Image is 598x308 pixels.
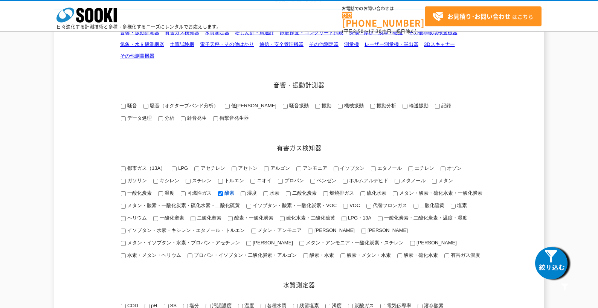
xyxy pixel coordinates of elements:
[451,204,456,209] input: 塩素
[344,41,359,47] a: 測量機
[361,229,366,233] input: [PERSON_NAME]
[181,191,186,196] input: 可燃性ガス
[200,41,254,47] a: 電子天秤・その他はかり
[230,103,276,108] span: 低[PERSON_NAME]
[339,165,365,171] span: イソブタン
[126,178,147,183] span: ガソリン
[398,190,482,196] span: メタン・酸素・硫化水素・一酸化炭素
[296,166,301,171] input: アンモニア
[153,179,158,184] input: キシレン
[365,41,418,47] a: レーザー測量機・墨出器
[126,103,137,108] span: 騒音
[251,203,337,208] span: イソブタン・酸素・一酸化炭素・VOC
[126,203,240,208] span: メタン・酸素・一酸化炭素・硫化水素・二酸化硫黄
[218,115,249,121] span: 衝撃音発生器
[158,191,163,196] input: 温度
[449,252,480,258] span: 有害ガス濃度
[360,191,365,196] input: 硫化水素
[348,203,360,208] span: VOC
[218,191,223,196] input: 酸素
[256,227,302,233] span: メタン・アンモニア
[308,229,313,233] input: [PERSON_NAME]
[320,103,331,108] span: 振動
[308,252,334,258] span: 酸素・水素
[393,191,398,196] input: メタン・酸素・硫化水素・一酸化炭素
[410,241,415,246] input: [PERSON_NAME]
[246,241,251,246] input: [PERSON_NAME]
[191,178,212,183] span: スチレン
[177,165,188,171] span: LPG
[199,165,225,171] span: アセチレン
[218,179,223,184] input: トルエン
[170,41,194,47] a: 土質試験機
[368,28,382,35] span: 17:30
[114,281,484,289] h2: 水質測定器
[445,165,462,171] span: オゾン
[371,203,407,208] span: 代替フロンガス
[378,216,383,221] input: 一酸化炭素・二酸化炭素・温度・湿度
[263,191,268,196] input: 水素
[365,190,386,196] span: 硫化水素
[283,104,288,109] input: 騒音振動
[158,178,179,183] span: キシレン
[402,252,438,258] span: 酸素・硫化水素
[213,116,218,121] input: 衝撃音発生器
[371,166,376,171] input: エタノール
[126,240,240,245] span: メタン・イソブタン・水素・プロパン・アセチレン
[435,104,440,109] input: 記録
[251,240,293,245] span: [PERSON_NAME]
[400,178,426,183] span: メタノール
[241,191,246,196] input: 湿度
[269,165,290,171] span: アルゴン
[338,104,343,109] input: 機械振動
[375,103,396,108] span: 振動分析
[255,178,272,183] span: ニオイ
[343,103,364,108] span: 機械振動
[268,190,279,196] span: 水素
[172,166,177,171] input: LPG
[163,115,174,121] span: 分析
[126,227,245,233] span: イソブタン・水素・キシレン・エタノール・トルエン
[283,178,304,183] span: プロパン
[186,115,207,121] span: 雑音発生
[228,216,233,221] input: 酸素・一酸化炭素
[126,215,147,221] span: ヘリウム
[186,179,191,184] input: スチレン
[303,253,308,258] input: 酸素・水素
[192,252,297,258] span: プロパン・イソブタン・二酸化炭素・アルゴン
[195,215,221,221] span: 二酸化窒素
[126,190,152,196] span: 一酸化炭素
[328,190,354,196] span: 燃焼排ガス
[299,241,304,246] input: メタン・アンモニア・一酸化炭素・スチレン
[280,216,285,221] input: 硫化水素・二酸化硫黄
[424,41,455,47] a: 3Dスキャナー
[383,215,467,221] span: 一酸化炭素・二酸化炭素・温度・湿度
[447,12,511,21] strong: お見積り･お問い合わせ
[407,103,429,108] span: 輸送振動
[121,104,126,109] input: 騒音
[250,179,255,184] input: ニオイ
[313,227,355,233] span: [PERSON_NAME]
[246,190,257,196] span: 湿度
[121,216,126,221] input: ヘリウム
[120,53,154,59] a: その他測量機器
[246,204,251,209] input: イソブタン・酸素・一酸化炭素・VOC
[126,165,165,171] span: 都市ガス（13A）
[191,216,195,221] input: 二酸化窒素
[121,116,126,121] input: データ処理
[534,244,572,282] img: btn_search_fixed.png
[143,104,148,109] input: 騒音（オクターブバンド分析）
[370,104,375,109] input: 振動分析
[121,191,126,196] input: 一酸化炭素
[181,116,186,121] input: 雑音発生
[408,166,413,171] input: エチレン
[340,253,345,258] input: 酸素・メタン・水素
[323,191,328,196] input: 燃焼排ガス
[223,178,244,183] span: トルエン
[304,240,404,245] span: メタン・アンモニア・一酸化炭素・スチレン
[291,190,317,196] span: 二酸化炭素
[315,178,336,183] span: ベンゼン
[121,229,126,233] input: イソブタン・水素・キシレン・エタノール・トルエン
[395,179,400,184] input: メタノール
[348,178,388,183] span: ホルムアルデヒド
